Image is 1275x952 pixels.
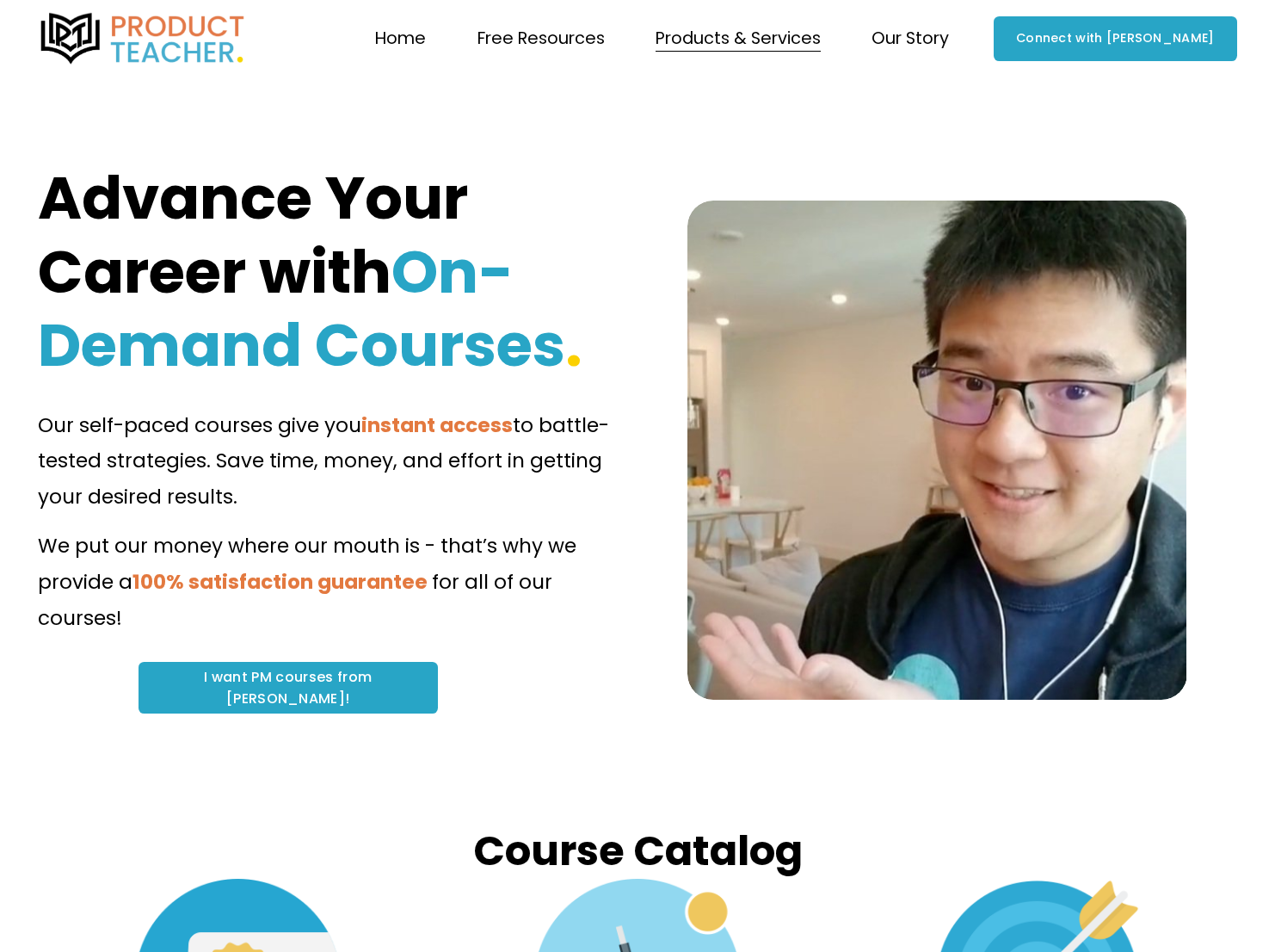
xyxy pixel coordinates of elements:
[375,22,426,55] a: Home
[38,156,481,312] strong: Advance Your Career with
[565,303,582,386] strong: .
[477,23,605,53] span: Free Resources
[38,411,361,439] span: Our self-paced courses give you
[132,568,428,596] strong: 100% satisfaction guarantee
[872,23,949,53] span: Our Story
[139,662,438,714] a: I want PM courses from [PERSON_NAME]!
[38,411,609,510] span: to battle-tested strategies. Save time, money, and effort in getting your desired results.
[38,230,565,386] strong: On-Demand Courses
[473,822,803,880] strong: Course Catalog
[38,532,582,596] span: We put our money where our mouth is - that’s why we provide a
[361,411,513,439] strong: instant access
[656,23,821,53] span: Products & Services
[872,22,949,55] a: folder dropdown
[994,16,1237,61] a: Connect with [PERSON_NAME]
[656,22,821,55] a: folder dropdown
[38,13,248,65] img: Product Teacher
[38,568,557,632] span: for all of our courses!
[477,22,605,55] a: folder dropdown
